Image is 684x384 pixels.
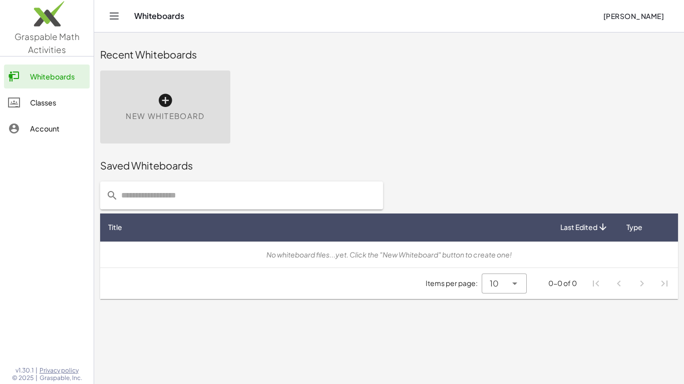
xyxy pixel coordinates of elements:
[603,11,664,20] span: [PERSON_NAME]
[100,158,678,172] div: Saved Whiteboards
[40,366,82,374] a: Privacy policy
[106,8,122,24] button: Toggle navigation
[4,90,90,114] a: Classes
[30,122,86,134] div: Account
[4,64,90,88] a: Whiteboards
[36,374,38,382] span: |
[108,249,670,260] div: No whiteboard files...yet. Click the "New Whiteboard" button to create one!
[12,374,34,382] span: © 2025
[548,278,577,288] div: 0-0 of 0
[426,278,482,288] span: Items per page:
[626,222,642,232] span: Type
[4,116,90,140] a: Account
[560,222,597,232] span: Last Edited
[490,277,499,289] span: 10
[30,96,86,108] div: Classes
[16,366,34,374] span: v1.30.1
[126,110,204,122] span: New Whiteboard
[100,47,678,61] div: Recent Whiteboards
[40,374,82,382] span: Graspable, Inc.
[108,222,122,232] span: Title
[595,7,672,25] button: [PERSON_NAME]
[585,272,676,295] nav: Pagination Navigation
[36,366,38,374] span: |
[15,31,80,55] span: Graspable Math Activities
[106,189,118,201] i: prepended action
[30,70,86,82] div: Whiteboards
